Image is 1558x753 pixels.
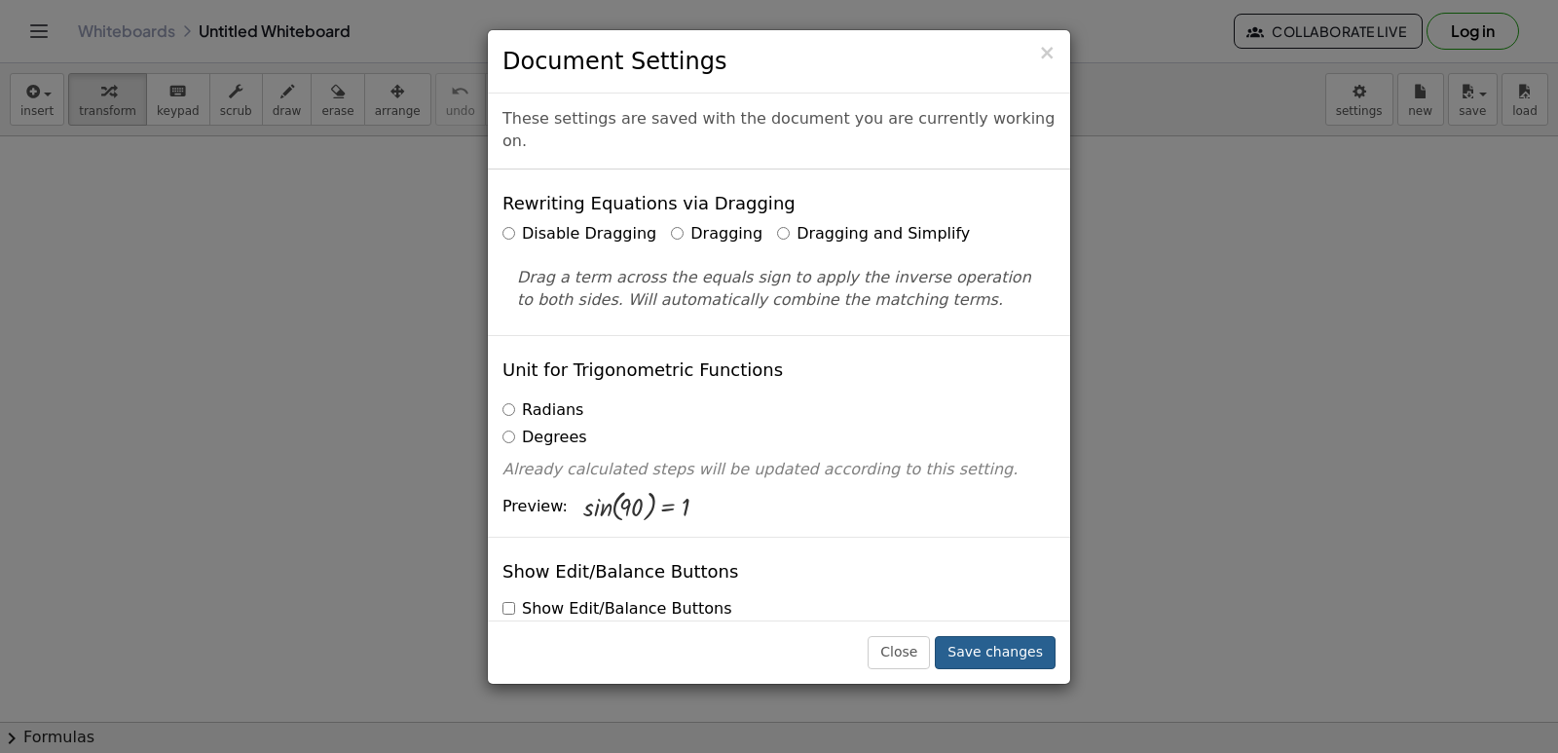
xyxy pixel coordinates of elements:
p: Drag a term across the equals sign to apply the inverse operation to both sides. Will automatical... [517,267,1041,312]
input: Degrees [502,431,515,443]
div: These settings are saved with the document you are currently working on. [488,94,1070,169]
span: × [1038,41,1056,64]
span: Preview: [502,496,568,518]
input: Radians [502,403,515,416]
label: Show Edit/Balance Buttons [502,598,731,621]
button: Close [1038,43,1056,63]
input: Dragging [671,227,684,240]
label: Degrees [502,427,587,449]
label: Disable Dragging [502,223,656,245]
p: Already calculated steps will be updated according to this setting. [502,459,1056,481]
label: Radians [502,399,583,422]
button: Close [868,636,930,669]
input: Show Edit/Balance Buttons [502,602,515,615]
h4: Show Edit/Balance Buttons [502,562,738,582]
input: Disable Dragging [502,227,515,240]
button: Save changes [935,636,1056,669]
label: Dragging and Simplify [777,223,970,245]
h3: Document Settings [502,45,1056,78]
input: Dragging and Simplify [777,227,790,240]
h4: Rewriting Equations via Dragging [502,194,796,213]
label: Dragging [671,223,762,245]
h4: Unit for Trigonometric Functions [502,360,783,380]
